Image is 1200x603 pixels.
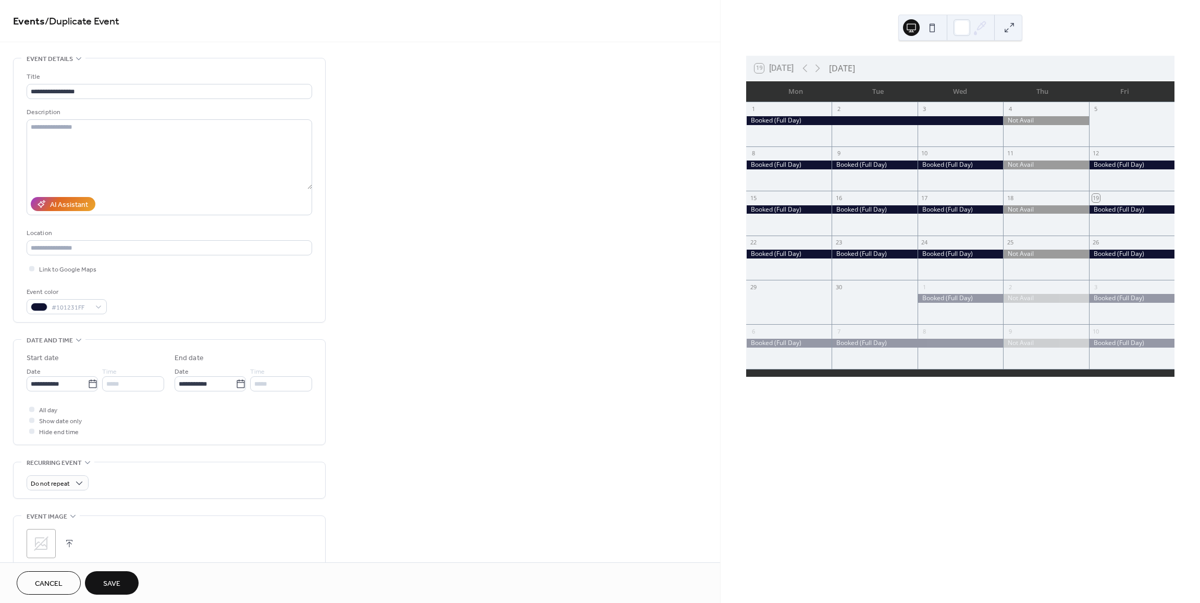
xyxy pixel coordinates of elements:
div: 3 [1092,283,1100,291]
div: 8 [921,327,929,335]
div: 9 [1006,327,1014,335]
div: 11 [1006,150,1014,157]
div: 16 [835,194,843,202]
span: Save [103,579,120,589]
div: 12 [1092,150,1100,157]
div: 15 [749,194,757,202]
div: 26 [1092,239,1100,247]
div: Booked (Full Day) [746,116,1003,125]
div: Not Avail [1003,339,1088,348]
div: Booked (Full Day) [832,250,917,259]
div: Not Avail [1003,116,1088,125]
div: 1 [921,283,929,291]
div: Booked (Full Day) [918,161,1003,169]
div: 4 [1006,105,1014,113]
div: Not Avail [1003,294,1088,303]
div: ; [27,529,56,558]
div: [DATE] [829,62,855,75]
div: Not Avail [1003,161,1088,169]
span: Show date only [39,416,82,427]
div: Booked (Full Day) [1089,250,1174,259]
div: Not Avail [1003,205,1088,214]
div: 7 [835,327,843,335]
span: Cancel [35,579,63,589]
div: 6 [749,327,757,335]
button: Save [85,571,139,595]
span: Date and time [27,335,73,346]
button: AI Assistant [31,197,95,211]
span: #101231FF [52,302,90,313]
div: Fri [1084,81,1166,102]
div: 17 [921,194,929,202]
div: 22 [749,239,757,247]
span: All day [39,405,57,416]
div: 23 [835,239,843,247]
div: 30 [835,283,843,291]
span: Event image [27,511,67,522]
div: Booked (Full Day) [746,161,832,169]
div: Wed [919,81,1001,102]
div: End date [175,353,204,364]
div: 19 [1092,194,1100,202]
div: Thu [1001,81,1084,102]
div: 5 [1092,105,1100,113]
div: Booked (Full Day) [746,205,832,214]
div: Event color [27,287,105,298]
div: Booked (Full Day) [918,294,1003,303]
div: Booked (Full Day) [1089,205,1174,214]
span: Do not repeat [31,478,70,490]
div: 3 [921,105,929,113]
div: Booked (Full Day) [832,205,917,214]
div: Description [27,107,310,118]
div: Booked (Full Day) [832,339,1003,348]
span: Date [175,366,189,377]
div: Title [27,71,310,82]
a: Events [13,11,45,32]
div: Booked (Full Day) [1089,161,1174,169]
span: / Duplicate Event [45,11,119,32]
button: Cancel [17,571,81,595]
span: Event details [27,54,73,65]
div: Not Avail [1003,250,1088,259]
div: 8 [749,150,757,157]
div: Booked (Full Day) [746,250,832,259]
span: Date [27,366,41,377]
div: 2 [1006,283,1014,291]
div: Booked (Full Day) [832,161,917,169]
div: 25 [1006,239,1014,247]
div: 18 [1006,194,1014,202]
div: Tue [837,81,919,102]
div: Booked (Full Day) [918,205,1003,214]
div: Booked (Full Day) [918,250,1003,259]
span: Recurring event [27,458,82,469]
div: 9 [835,150,843,157]
div: Booked (Full Day) [746,339,832,348]
span: Time [250,366,265,377]
div: Mon [754,81,837,102]
div: 1 [749,105,757,113]
div: 24 [921,239,929,247]
span: Hide end time [39,427,79,438]
div: 10 [1092,327,1100,335]
div: Booked (Full Day) [1089,339,1174,348]
div: Location [27,228,310,239]
div: 2 [835,105,843,113]
div: 10 [921,150,929,157]
div: AI Assistant [50,200,88,211]
div: 29 [749,283,757,291]
span: Time [102,366,117,377]
span: Link to Google Maps [39,264,96,275]
div: Booked (Full Day) [1089,294,1174,303]
div: Start date [27,353,59,364]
